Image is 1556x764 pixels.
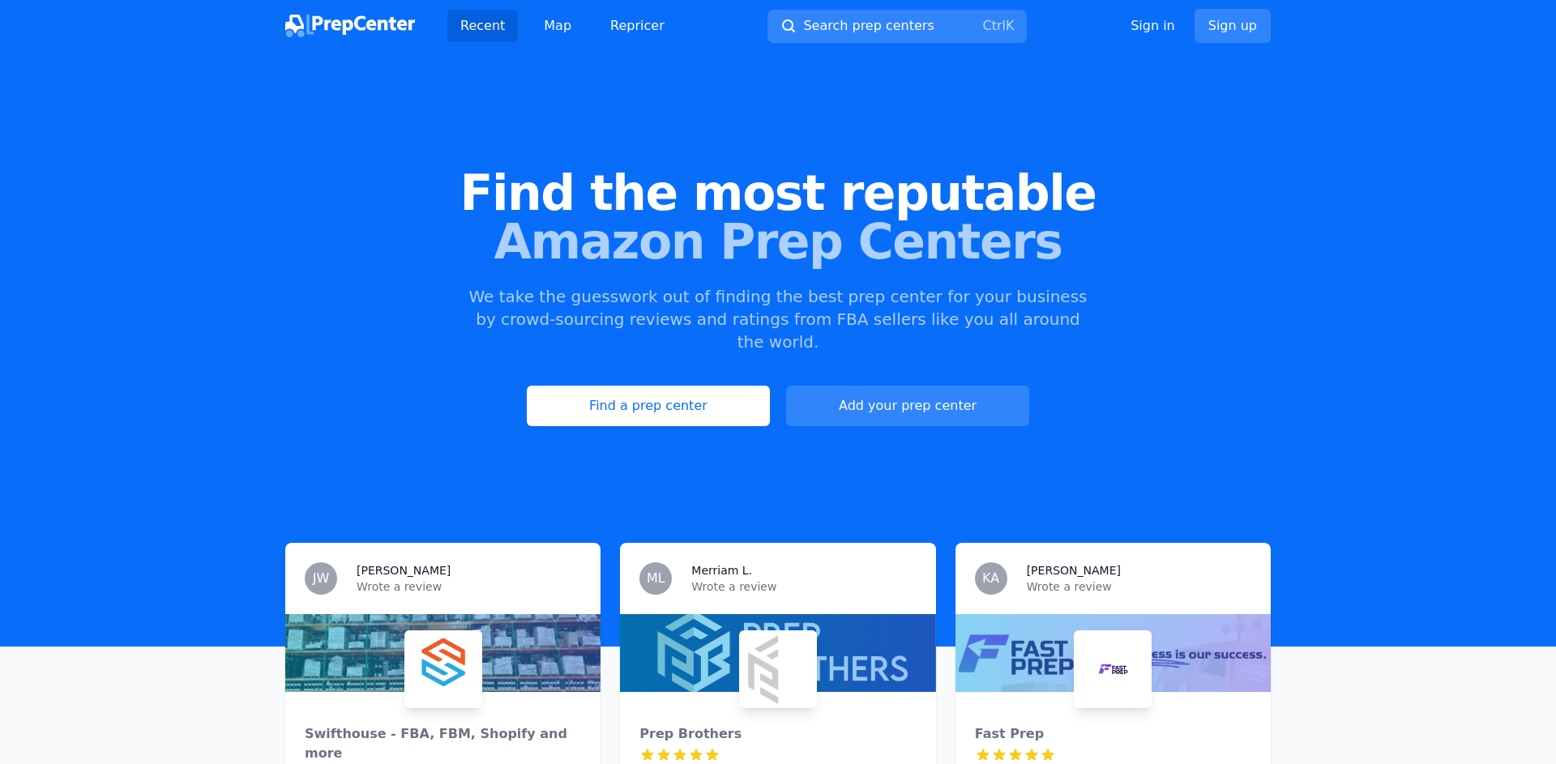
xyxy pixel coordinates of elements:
[691,562,752,578] h3: Merriam L.
[639,724,916,744] div: Prep Brothers
[786,386,1029,426] a: Add your prep center
[467,285,1089,353] p: We take the guesswork out of finding the best prep center for your business by crowd-sourcing rev...
[647,572,665,585] span: ML
[975,724,1251,744] div: Fast Prep
[357,578,581,595] p: Wrote a review
[767,10,1027,43] button: Search prep centersCtrlK
[1027,562,1121,578] h3: [PERSON_NAME]
[408,634,479,705] img: Swifthouse - FBA, FBM, Shopify and more
[26,169,1530,217] span: Find the most reputable
[803,16,934,36] span: Search prep centers
[285,15,415,37] img: PrepCenter
[691,578,916,595] p: Wrote a review
[742,634,814,705] img: Prep Brothers
[26,217,1530,266] span: Amazon Prep Centers
[447,10,518,42] a: Recent
[305,724,581,763] div: Swifthouse - FBA, FBM, Shopify and more
[982,18,1005,33] kbd: Ctrl
[1195,9,1271,43] a: Sign up
[982,572,999,585] span: KA
[527,386,770,426] a: Find a prep center
[357,562,451,578] h3: [PERSON_NAME]
[1027,578,1251,595] p: Wrote a review
[313,572,330,585] span: JW
[1006,18,1015,33] kbd: K
[531,10,584,42] a: Map
[1077,634,1148,705] img: Fast Prep
[597,10,678,42] a: Repricer
[1131,16,1175,36] a: Sign in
